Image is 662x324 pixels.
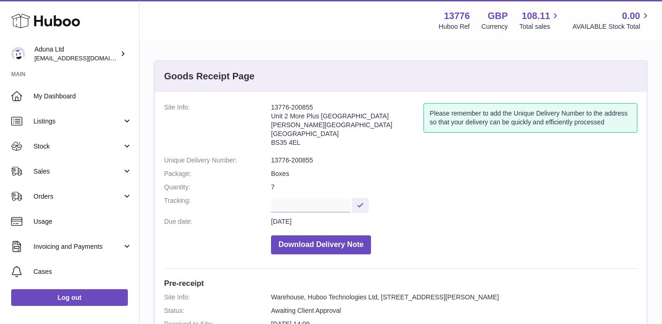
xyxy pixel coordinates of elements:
[34,54,137,62] span: [EMAIL_ADDRESS][DOMAIN_NAME]
[271,306,637,315] dd: Awaiting Client Approval
[11,47,25,61] img: foyin.fagbemi@aduna.com
[164,196,271,213] dt: Tracking:
[33,92,132,101] span: My Dashboard
[33,192,122,201] span: Orders
[271,183,637,192] dd: 7
[164,169,271,178] dt: Package:
[439,22,470,31] div: Huboo Ref
[164,103,271,151] dt: Site Info:
[271,293,637,302] dd: Warehouse, Huboo Technologies Ltd, [STREET_ADDRESS][PERSON_NAME]
[34,45,118,63] div: Aduna Ltd
[271,217,637,226] dd: [DATE]
[33,117,122,126] span: Listings
[164,306,271,315] dt: Status:
[164,278,637,288] h3: Pre-receipt
[164,217,271,226] dt: Due date:
[164,156,271,165] dt: Unique Delivery Number:
[33,267,132,276] span: Cases
[271,169,637,178] dd: Boxes
[424,103,637,133] div: Please remember to add the Unique Delivery Number to the address so that your delivery can be qui...
[572,22,651,31] span: AVAILABLE Stock Total
[33,142,122,151] span: Stock
[482,22,508,31] div: Currency
[519,22,561,31] span: Total sales
[519,10,561,31] a: 108.11 Total sales
[33,242,122,251] span: Invoicing and Payments
[622,10,640,22] span: 0.00
[33,167,122,176] span: Sales
[164,70,255,83] h3: Goods Receipt Page
[271,156,637,165] dd: 13776-200855
[522,10,550,22] span: 108.11
[164,293,271,302] dt: Site Info:
[33,217,132,226] span: Usage
[271,235,371,254] button: Download Delivery Note
[11,289,128,306] a: Log out
[271,103,424,151] address: 13776-200855 Unit 2 More Plus [GEOGRAPHIC_DATA] [PERSON_NAME][GEOGRAPHIC_DATA] [GEOGRAPHIC_DATA] ...
[572,10,651,31] a: 0.00 AVAILABLE Stock Total
[164,183,271,192] dt: Quantity:
[444,10,470,22] strong: 13776
[488,10,508,22] strong: GBP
